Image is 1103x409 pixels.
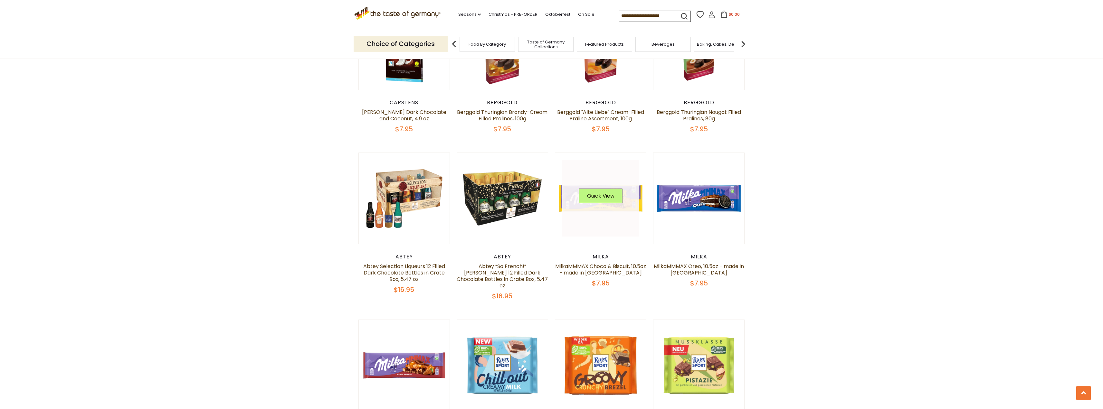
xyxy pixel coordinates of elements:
[654,263,744,276] a: MilkaMMMAX Oreo, 10.5oz - made in [GEOGRAPHIC_DATA]
[363,263,445,283] a: Abtey Selection Liqueurs 12 Filled Dark Chocolate Bottles in Crate Box, 5.47 oz
[555,263,646,276] a: MilkaMMMAX Choco & Biscuit, 10.5oz - made in [GEOGRAPHIC_DATA]
[457,263,548,289] a: Abtey “So French!” [PERSON_NAME] 12 Filled Dark Chocolate Bottles in Crate Box, 5.47 oz
[394,285,414,294] span: $16.95
[354,36,448,52] p: Choice of Categories
[520,40,572,49] a: Taste of Germany Collections
[690,279,708,288] span: $7.95
[657,108,741,122] a: Berggold Thuringian Nougat Filled Pralines, 80g
[395,125,413,134] span: $7.95
[653,254,745,260] div: Milka
[555,254,647,260] div: Milka
[557,108,644,122] a: Berggold "Alte Liebe" Cream-Filled Praline Assortment, 100g
[457,108,547,122] a: Berggold Thuringian Brandy-Cream Filled Pralines, 100g
[545,11,570,18] a: Oktoberfest
[555,99,647,106] div: Berggold
[653,153,745,244] img: MilkaMMMAX Oreo, 10.5oz - made in Austria
[737,38,750,51] img: next arrow
[362,108,446,122] a: [PERSON_NAME] Dark Chocolate and Coconut, 4.9 oz
[457,99,548,106] div: Berggold
[690,125,708,134] span: $7.95
[592,279,610,288] span: $7.95
[555,153,646,244] img: MilkaMMMAX Choco & Biscuit, 10.5oz - made in Austria
[651,42,675,47] a: Beverages
[358,254,450,260] div: Abtey
[358,99,450,106] div: Carstens
[493,125,511,134] span: $7.95
[457,254,548,260] div: Abtey
[585,42,624,47] a: Featured Products
[359,153,450,244] img: Abtey Selection Liqueurs 12 Filled Dark Chocolate Bottles in Crate Box, 5.47 oz
[578,11,594,18] a: On Sale
[448,38,461,51] img: previous arrow
[697,42,747,47] a: Baking, Cakes, Desserts
[457,153,548,244] img: Abtey “So French!” Marc de Champagne 12 Filled Dark Chocolate Bottles in Crate Box, 5.47 oz
[592,125,610,134] span: $7.95
[729,12,740,17] span: $0.00
[717,11,744,20] button: $0.00
[579,189,623,203] button: Quick View
[469,42,506,47] a: Food By Category
[489,11,537,18] a: Christmas - PRE-ORDER
[653,99,745,106] div: Berggold
[458,11,481,18] a: Seasons
[492,292,512,301] span: $16.95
